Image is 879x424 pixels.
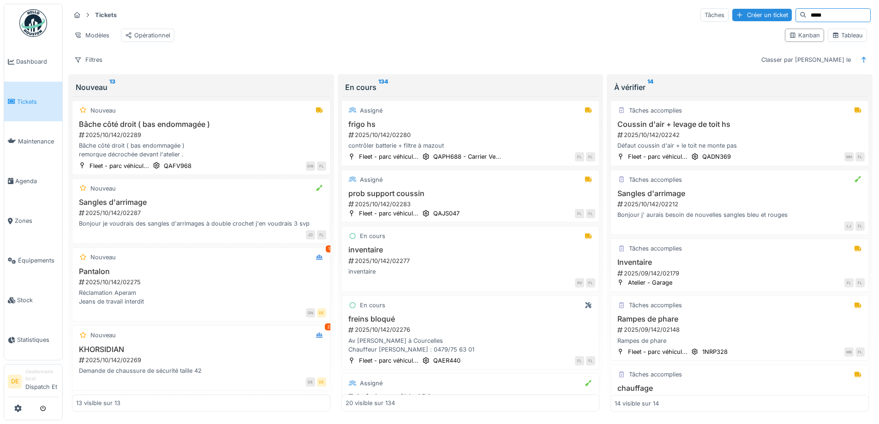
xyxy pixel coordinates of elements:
div: En cours [345,82,596,93]
div: 13 visible sur 13 [76,399,120,407]
div: 2025/09/142/02179 [616,269,865,278]
div: Tâches accomplies [629,106,682,115]
div: DE [306,377,315,387]
sup: 13 [109,82,115,93]
div: 20 visible sur 134 [346,399,395,407]
div: Nouveau [90,331,116,340]
div: Réclamation Aperam Jeans de travail interdit [76,288,326,306]
div: Tâches accomplies [629,244,682,253]
a: Tickets [4,82,62,121]
div: 2025/09/142/02148 [616,325,865,334]
span: Stock [17,296,59,305]
div: Bonjour j' aurais besoin de nouvelles sangles bleu et rouges [615,210,865,219]
div: 2025/10/142/02212 [616,200,865,209]
div: JD [306,230,315,239]
div: Nouveau [90,253,116,262]
div: Tâches [700,8,729,22]
div: Opérationnel [125,31,170,40]
span: Zones [15,216,59,225]
div: Tâches accomplies [629,301,682,310]
div: DE [317,308,326,317]
span: Maintenance [18,137,59,146]
div: QADN369 [702,152,731,161]
div: Tâches accomplies [629,175,682,184]
div: Bonjour je voudrais des sangles d'arrimages à double crochet j'en voudrais 3 svp [76,219,326,228]
div: Tableau [832,31,863,40]
a: DE Gestionnaire localDispatch Et [8,368,59,397]
div: GN [306,308,315,317]
div: Fleet - parc véhicul... [359,152,419,161]
div: Assigné [360,379,383,388]
a: Maintenance [4,121,62,161]
li: Dispatch Et [25,368,59,395]
div: 1NRP328 [702,347,728,356]
div: Nouveau [90,184,116,193]
div: Créer un ticket [732,9,792,21]
div: FL [855,347,865,357]
div: MB [844,347,854,357]
div: 2025/10/142/02289 [78,131,326,139]
div: Filtres [70,53,107,66]
div: DW [306,161,315,171]
h3: Bâche côté droit ( bas endommagée ) [76,120,326,129]
h3: Tuio freins et câble ABS [346,393,596,401]
h3: Pantalon [76,267,326,276]
div: Fleet - parc véhicul... [628,347,688,356]
div: FL [586,209,595,218]
div: FL [586,356,595,365]
div: RV [575,278,584,287]
h3: inventaire [346,245,596,254]
div: inventaire [346,267,596,276]
a: Agenda [4,161,62,201]
div: 1 [326,245,332,252]
div: 2025/10/142/02280 [347,131,596,139]
h3: Sangles d'arrimage [615,189,865,198]
h3: frigo hs [346,120,596,129]
div: QAPH688 - Carrier Ve... [433,152,501,161]
div: FL [317,230,326,239]
div: contrôler batterie + filtre à mazout [346,141,596,150]
div: 2025/10/142/02242 [616,131,865,139]
span: Dashboard [16,57,59,66]
div: QAFV968 [164,161,191,170]
div: Défaut coussin d'air + le toit ne monte pas [615,141,865,150]
div: 2 [325,323,332,330]
div: LJ [844,221,854,231]
div: À vérifier [614,82,865,93]
sup: 134 [378,82,388,93]
a: Statistiques [4,320,62,360]
div: QAER440 [433,356,460,365]
div: FL [575,209,584,218]
span: Agenda [15,177,59,185]
div: En cours [360,232,385,240]
img: Badge_color-CXgf-gQk.svg [19,9,47,37]
div: Fleet - parc véhicul... [359,209,419,218]
div: MH [844,152,854,161]
div: Fleet - parc véhicul... [359,356,419,365]
h3: Inventaire [615,258,865,267]
div: Gestionnaire local [25,368,59,382]
strong: Tickets [91,11,120,19]
a: Dashboard [4,42,62,82]
span: Tickets [17,97,59,106]
a: Zones [4,201,62,241]
div: FL [317,161,326,171]
div: Demande de chaussure de sécurité taille 42 [76,366,326,375]
div: FL [586,278,595,287]
div: 2025/10/142/02276 [347,325,596,334]
div: Assigné [360,106,383,115]
div: FL [855,152,865,161]
span: Équipements [18,256,59,265]
div: FL [575,356,584,365]
div: En cours [360,301,385,310]
h3: freins bloqué [346,315,596,323]
div: FL [586,152,595,161]
div: FL [855,278,865,287]
div: FL [575,152,584,161]
h3: Coussin d'air + levage de toit hs [615,120,865,129]
h3: prob support coussin [346,189,596,198]
h3: Sangles d'arrimage [76,198,326,207]
span: Statistiques [17,335,59,344]
div: Atelier - Garage [628,278,672,287]
div: DE [317,377,326,387]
